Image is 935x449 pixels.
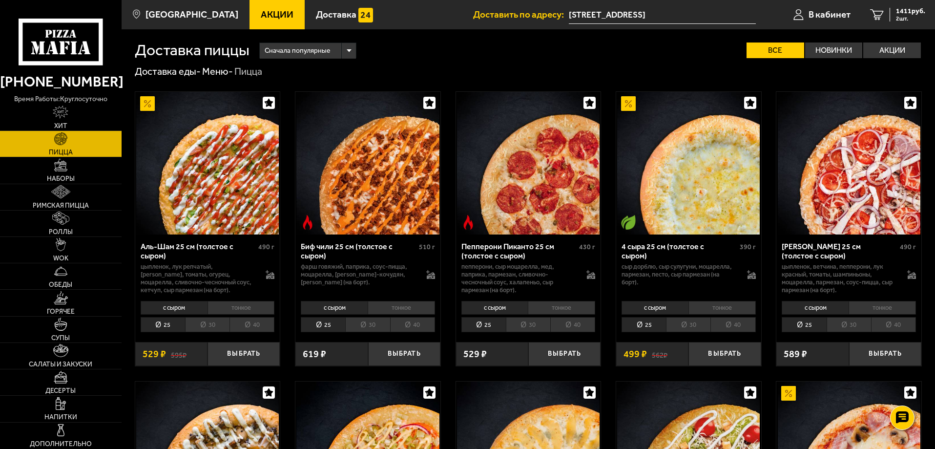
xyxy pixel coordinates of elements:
[827,317,871,332] li: 30
[528,342,601,366] button: Выбрать
[145,10,238,19] span: [GEOGRAPHIC_DATA]
[617,92,760,235] img: 4 сыра 25 см (толстое с сыром)
[506,317,550,332] li: 30
[295,92,440,235] a: Острое блюдоБиф чили 25 см (толстое с сыром)
[141,263,256,294] p: цыпленок, лук репчатый, [PERSON_NAME], томаты, огурец, моцарелла, сливочно-чесночный соус, кетчуп...
[900,243,916,251] span: 490 г
[621,96,636,111] img: Акционный
[54,123,67,129] span: Хит
[688,342,761,366] button: Выбрать
[849,342,921,366] button: Выбрать
[710,317,755,332] li: 40
[461,263,577,294] p: пепперони, сыр Моцарелла, мед, паприка, пармезан, сливочно-чесночный соус, халапеньо, сыр пармеза...
[33,202,89,209] span: Римская пицца
[623,349,647,359] span: 499 ₽
[688,301,756,315] li: тонкое
[579,243,595,251] span: 430 г
[666,317,710,332] li: 30
[805,43,863,58] label: Новинки
[301,263,416,286] p: фарш говяжий, паприка, соус-пицца, моцарелла, [PERSON_NAME]-кочудян, [PERSON_NAME] (на борт).
[569,6,756,24] input: Ваш адрес доставки
[135,92,280,235] a: АкционныйАль-Шам 25 см (толстое с сыром)
[652,349,667,359] s: 562 ₽
[368,342,440,366] button: Выбрать
[461,215,476,230] img: Острое блюдо
[316,10,356,19] span: Доставка
[171,349,187,359] s: 595 ₽
[141,301,208,315] li: с сыром
[49,281,72,288] span: Обеды
[234,65,262,78] div: Пицца
[208,342,280,366] button: Выбрать
[258,243,274,251] span: 490 г
[569,6,756,24] span: проспект Будённого, 19к2
[140,96,155,111] img: Акционный
[782,301,849,315] li: с сыром
[390,317,435,332] li: 40
[784,349,807,359] span: 589 ₽
[301,317,345,332] li: 25
[143,349,166,359] span: 529 ₽
[747,43,804,58] label: Все
[776,92,921,235] a: Петровская 25 см (толстое с сыром)
[202,65,233,77] a: Меню-
[782,242,897,260] div: [PERSON_NAME] 25 см (толстое с сыром)
[185,317,229,332] li: 30
[473,10,569,19] span: Доставить по адресу:
[622,301,688,315] li: с сыром
[141,242,256,260] div: Аль-Шам 25 см (толстое с сыром)
[300,215,315,230] img: Острое блюдо
[456,92,601,235] a: Острое блюдоПепперони Пиканто 25 см (толстое с сыром)
[45,387,76,394] span: Десерты
[622,263,737,286] p: сыр дорблю, сыр сулугуни, моцарелла, пармезан, песто, сыр пармезан (на борт).
[30,441,92,448] span: Дополнительно
[51,335,70,342] span: Супы
[778,92,920,235] img: Петровская 25 см (толстое с сыром)
[358,8,373,22] img: 15daf4d41897b9f0e9f617042186c801.svg
[135,43,249,58] h1: Доставка пиццы
[896,16,925,21] span: 2 шт.
[301,242,416,260] div: Биф чили 25 см (толстое с сыром)
[622,317,666,332] li: 25
[47,175,75,182] span: Наборы
[457,92,600,235] img: Пепперони Пиканто 25 см (толстое с сыром)
[896,8,925,15] span: 1411 руб.
[528,301,595,315] li: тонкое
[368,301,435,315] li: тонкое
[622,242,737,260] div: 4 сыра 25 см (толстое с сыром)
[49,149,73,156] span: Пицца
[141,317,185,332] li: 25
[261,10,293,19] span: Акции
[301,301,368,315] li: с сыром
[265,42,330,60] span: Сначала популярные
[461,317,506,332] li: 25
[809,10,851,19] span: В кабинет
[616,92,761,235] a: АкционныйВегетарианское блюдо4 сыра 25 см (толстое с сыром)
[781,386,796,401] img: Акционный
[461,242,577,260] div: Пепперони Пиканто 25 см (толстое с сыром)
[463,349,487,359] span: 529 ₽
[782,263,897,294] p: цыпленок, ветчина, пепперони, лук красный, томаты, шампиньоны, моцарелла, пармезан, соус-пицца, с...
[871,317,916,332] li: 40
[419,243,435,251] span: 510 г
[53,255,68,262] span: WOK
[461,301,528,315] li: с сыром
[136,92,279,235] img: Аль-Шам 25 см (толстое с сыром)
[782,317,826,332] li: 25
[47,308,75,315] span: Горячее
[863,43,921,58] label: Акции
[621,215,636,230] img: Вегетарианское блюдо
[135,65,201,77] a: Доставка еды-
[849,301,916,315] li: тонкое
[303,349,326,359] span: 619 ₽
[29,361,92,368] span: Салаты и закуски
[345,317,390,332] li: 30
[229,317,274,332] li: 40
[49,229,73,235] span: Роллы
[296,92,439,235] img: Биф чили 25 см (толстое с сыром)
[208,301,275,315] li: тонкое
[550,317,595,332] li: 40
[44,414,77,421] span: Напитки
[740,243,756,251] span: 390 г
